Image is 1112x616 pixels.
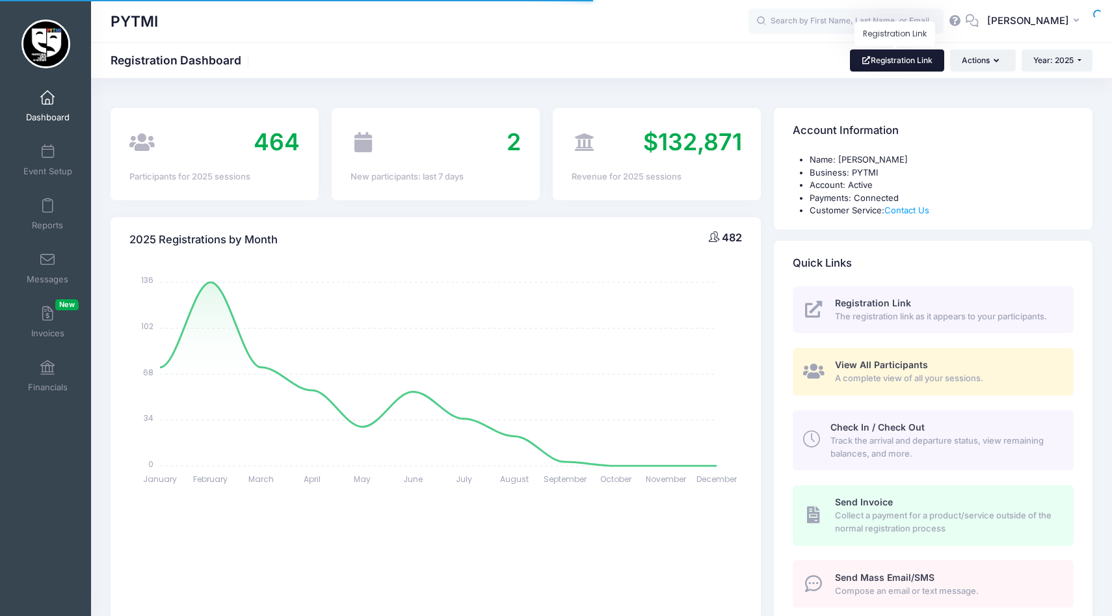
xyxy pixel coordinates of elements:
[1033,55,1074,65] span: Year: 2025
[810,167,1074,180] li: Business: PYTMI
[17,353,79,399] a: Financials
[950,49,1015,72] button: Actions
[793,113,899,150] h4: Account Information
[793,560,1074,608] a: Send Mass Email/SMS Compose an email or text message.
[304,474,321,485] tspan: April
[148,458,153,469] tspan: 0
[835,359,928,370] span: View All Participants
[572,170,742,183] div: Revenue for 2025 sessions
[643,127,742,156] span: $132,871
[144,412,153,423] tspan: 34
[793,286,1074,334] a: Registration Link The registration link as it appears to your participants.
[793,485,1074,545] a: Send Invoice Collect a payment for a product/service outside of the normal registration process
[835,572,934,583] span: Send Mass Email/SMS
[194,474,228,485] tspan: February
[646,474,687,485] tspan: November
[793,245,852,282] h4: Quick Links
[28,382,68,393] span: Financials
[835,585,1059,598] span: Compose an email or text message.
[793,348,1074,395] a: View All Participants A complete view of all your sessions.
[21,20,70,68] img: PYTMI
[17,137,79,183] a: Event Setup
[129,221,278,258] h4: 2025 Registrations by Month
[979,7,1092,36] button: [PERSON_NAME]
[254,127,300,156] span: 464
[850,49,944,72] a: Registration Link
[835,372,1059,385] span: A complete view of all your sessions.
[55,299,79,310] span: New
[810,192,1074,205] li: Payments: Connected
[810,154,1074,167] li: Name: [PERSON_NAME]
[830,435,1059,460] span: Track the arrival and departure status, view remaining balances, and more.
[111,7,158,36] h1: PYTMI
[544,474,587,485] tspan: September
[141,321,153,332] tspan: 102
[17,83,79,129] a: Dashboard
[854,21,935,46] div: Registration Link
[507,127,521,156] span: 2
[143,474,177,485] tspan: January
[354,474,371,485] tspan: May
[141,275,153,286] tspan: 136
[793,410,1074,470] a: Check In / Check Out Track the arrival and departure status, view remaining balances, and more.
[697,474,738,485] tspan: December
[32,220,63,231] span: Reports
[835,509,1059,535] span: Collect a payment for a product/service outside of the normal registration process
[600,474,632,485] tspan: October
[810,179,1074,192] li: Account: Active
[403,474,423,485] tspan: June
[129,170,300,183] div: Participants for 2025 sessions
[26,112,70,123] span: Dashboard
[884,205,929,215] a: Contact Us
[17,191,79,237] a: Reports
[31,328,64,339] span: Invoices
[248,474,274,485] tspan: March
[17,299,79,345] a: InvoicesNew
[987,14,1069,28] span: [PERSON_NAME]
[111,53,252,67] h1: Registration Dashboard
[456,474,472,485] tspan: July
[351,170,521,183] div: New participants: last 7 days
[17,245,79,291] a: Messages
[835,310,1059,323] span: The registration link as it appears to your participants.
[23,166,72,177] span: Event Setup
[748,8,944,34] input: Search by First Name, Last Name, or Email...
[835,496,893,507] span: Send Invoice
[722,231,742,244] span: 482
[500,474,529,485] tspan: August
[830,422,925,433] span: Check In / Check Out
[810,204,1074,217] li: Customer Service:
[1022,49,1092,72] button: Year: 2025
[835,297,911,308] span: Registration Link
[27,274,68,285] span: Messages
[143,366,153,377] tspan: 68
